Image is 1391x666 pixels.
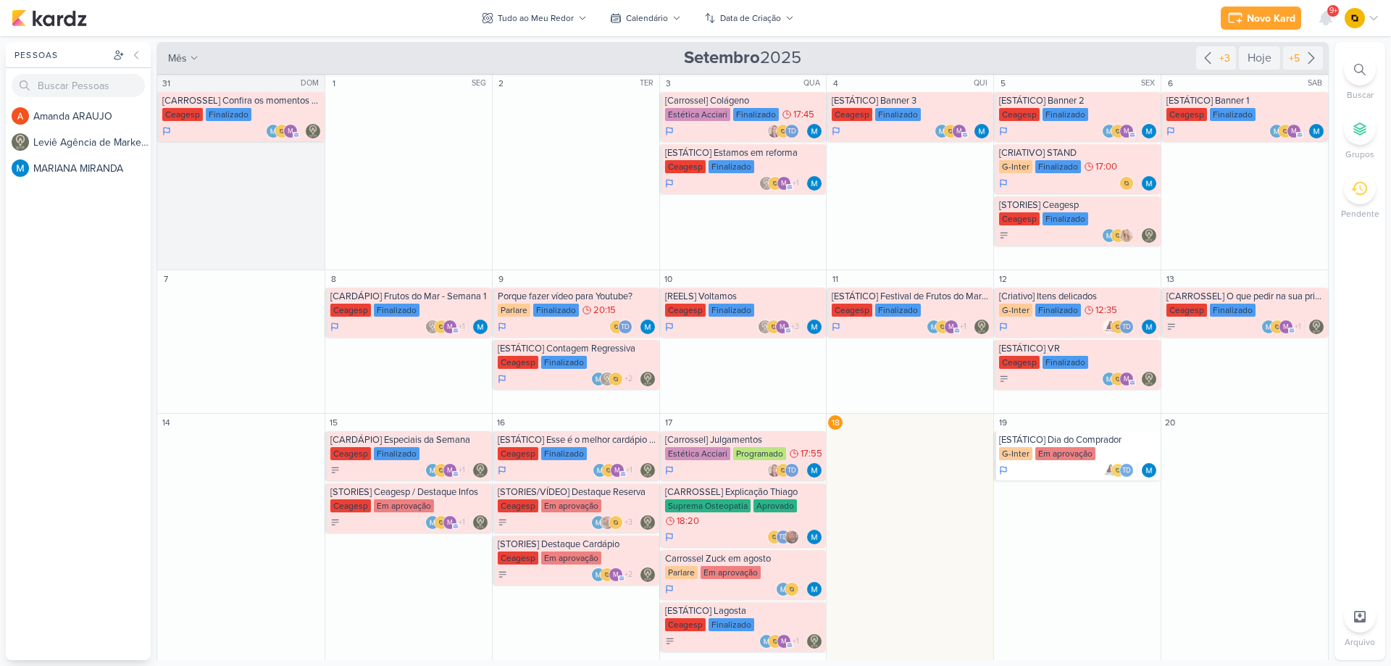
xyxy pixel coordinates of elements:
div: mlegnaioli@gmail.com [952,124,966,138]
img: IDBOX - Agência de Design [434,463,448,478]
div: Ceagesp [999,356,1040,369]
img: Sarah Violante [600,515,614,530]
img: MARIANA MIRANDA [591,515,606,530]
img: Leviê Agência de Marketing Digital [640,515,655,530]
p: Td [1122,467,1131,475]
div: Responsável: MARIANA MIRANDA [1142,463,1156,478]
img: IDBOX - Agência de Design [1119,176,1134,191]
strong: Setembro [684,47,760,68]
div: Thais de carvalho [618,320,632,334]
img: MARIANA MIRANDA [473,320,488,334]
img: IDBOX - Agência de Design [935,320,950,334]
div: Responsável: MARIANA MIRANDA [807,124,822,138]
img: IDBOX - Agência de Design [1345,8,1365,28]
div: Colaboradores: Amannda Primo, IDBOX - Agência de Design, Thais de carvalho [1102,320,1137,334]
span: mês [168,51,187,66]
div: Em Andamento [999,125,1008,137]
div: Responsável: MARIANA MIRANDA [807,320,822,334]
div: 8 [327,272,341,286]
span: 17:45 [793,109,814,120]
div: Colaboradores: MARIANA MIRANDA, IDBOX - Agência de Design, mlegnaioli@gmail.com, Thais de carvalho [1261,320,1305,334]
img: IDBOX - Agência de Design [1278,124,1292,138]
div: Finalizado [733,108,779,121]
div: 9 [494,272,509,286]
img: Leviê Agência de Marketing Digital [640,463,655,478]
img: Yasmin Yumi [1119,228,1134,243]
div: mlegnaioli@gmail.com [777,176,791,191]
div: Colaboradores: Tatiane Acciari, IDBOX - Agência de Design, Thais de carvalho [767,463,803,478]
div: Colaboradores: MARIANA MIRANDA, IDBOX - Agência de Design, mlegnaioli@gmail.com [935,124,970,138]
div: Responsável: MARIANA MIRANDA [473,320,488,334]
img: Tatiane Acciari [767,463,782,478]
p: m [1291,128,1297,136]
div: QUA [803,78,824,89]
p: m [1283,324,1289,331]
div: 15 [327,415,341,430]
div: G-Inter [999,447,1032,460]
p: m [614,467,620,475]
div: Em Andamento [498,465,506,476]
div: Ceagesp [999,212,1040,225]
div: Colaboradores: Leviê Agência de Marketing Digital, IDBOX - Agência de Design, mlegnaioli@gmail.co... [759,176,803,191]
p: m [956,128,962,136]
div: Em Andamento [665,321,674,333]
img: Leviê Agência de Marketing Digital [640,372,655,386]
div: Finalizado [709,304,754,317]
div: Responsável: MARIANA MIRANDA [1309,124,1324,138]
div: 6 [1163,76,1177,91]
div: Colaboradores: MARIANA MIRANDA, IDBOX - Agência de Design, mlegnaioli@gmail.com, Thais de carvalho [425,463,469,478]
p: Td [788,128,796,136]
div: Ceagesp [330,499,371,512]
img: IDBOX - Agência de Design [601,463,616,478]
img: MARIANA MIRANDA [1142,320,1156,334]
div: Em aprovação [374,499,434,512]
input: Buscar Pessoas [12,74,145,97]
div: Suprema Osteopatia [665,499,751,512]
img: Amanda ARAUJO [12,107,29,125]
div: Colaboradores: MARIANA MIRANDA, IDBOX - Agência de Design, mlegnaioli@gmail.com [266,124,301,138]
img: MARIANA MIRANDA [974,124,989,138]
div: [Carrossel] Colágeno [665,95,824,107]
div: Estética Acciari [665,108,730,121]
div: Finalizado [541,447,587,460]
span: 18:20 [677,516,699,526]
div: Ceagesp [1166,304,1207,317]
div: Finalizado [374,304,419,317]
div: Parlare [498,304,530,317]
div: A Fazer [330,465,341,475]
div: Em Andamento [999,178,1008,189]
div: Colaboradores: MARIANA MIRANDA, Sarah Violante, IDBOX - Agência de Design, mlegnaioli@gmail.com, ... [591,515,636,530]
img: Leviê Agência de Marketing Digital [1142,372,1156,386]
img: IDBOX - Agência de Design [609,372,623,386]
div: G-Inter [999,304,1032,317]
div: mlegnaioli@gmail.com [775,320,790,334]
div: [ESTÁTICO] VR [999,343,1158,354]
div: Hoje [1239,46,1280,70]
span: +2 [623,373,632,385]
div: Em aprovação [1035,447,1095,460]
div: SEX [1141,78,1159,89]
img: IDBOX - Agência de Design [768,176,782,191]
div: Aprovado [753,499,797,512]
p: m [447,467,453,475]
img: MARIANA MIRANDA [807,124,822,138]
div: mlegnaioli@gmail.com [443,515,457,530]
img: Leviê Agência de Marketing Digital [306,124,320,138]
p: m [288,128,293,136]
div: Finalizado [1043,108,1088,121]
div: Thais de carvalho [1119,463,1134,478]
div: mlegnaioli@gmail.com [1287,124,1301,138]
div: 3 [661,76,676,91]
div: [STORIES/VÍDEO] Destaque Reserva [498,486,656,498]
div: Responsável: Leviê Agência de Marketing Digital [974,320,989,334]
div: A Fazer [999,374,1009,384]
div: [CARROSSEL] O que pedir na sua primeira visita ao Festivais Ceagesp [1166,291,1325,302]
div: G-Inter [999,160,1032,173]
div: mlegnaioli@gmail.com [944,320,958,334]
p: Pendente [1341,207,1379,220]
div: Responsável: MARIANA MIRANDA [974,124,989,138]
img: IDBOX - Agência de Design [275,124,289,138]
div: [REELS] Voltamos [665,291,824,302]
div: [CARDÁPIO] Frutos do Mar - Semana 1 [330,291,489,302]
div: 5 [995,76,1010,91]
